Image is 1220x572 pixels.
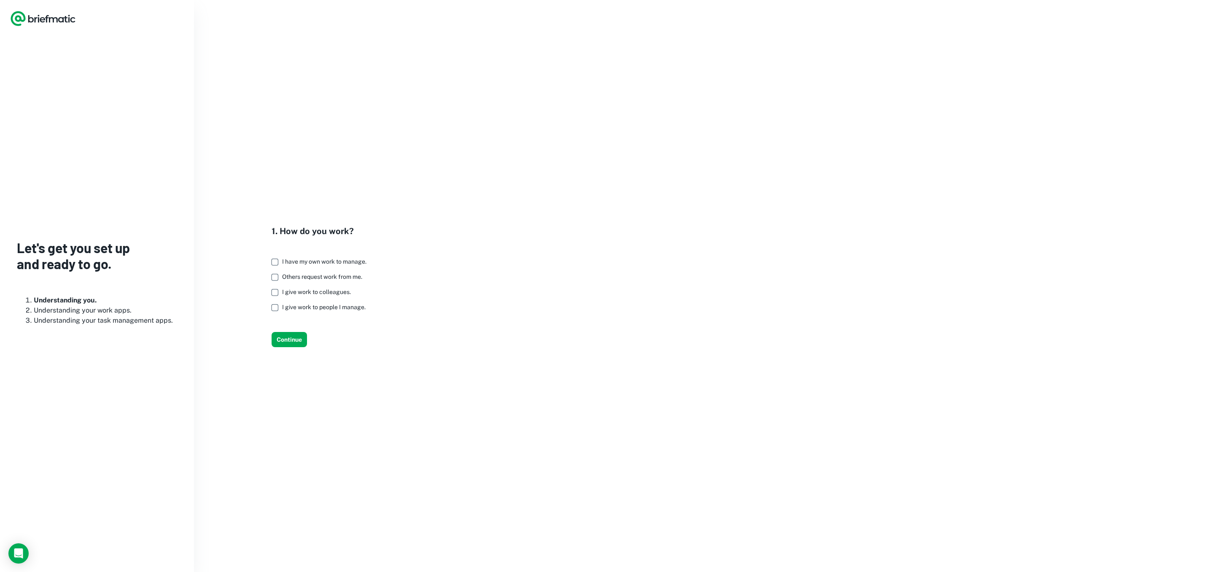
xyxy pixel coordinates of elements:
[282,304,366,310] span: I give work to people I manage.
[282,258,366,265] span: I have my own work to manage.
[34,305,177,316] li: Understanding your work apps.
[10,10,76,27] a: Logo
[272,332,307,347] button: Continue
[34,316,177,326] li: Understanding your task management apps.
[272,225,373,237] h4: 1. How do you work?
[17,240,177,272] h3: Let's get you set up and ready to go.
[34,296,97,304] b: Understanding you.
[282,273,362,280] span: Others request work from me.
[8,543,29,564] div: Load Chat
[282,289,351,295] span: I give work to colleagues.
